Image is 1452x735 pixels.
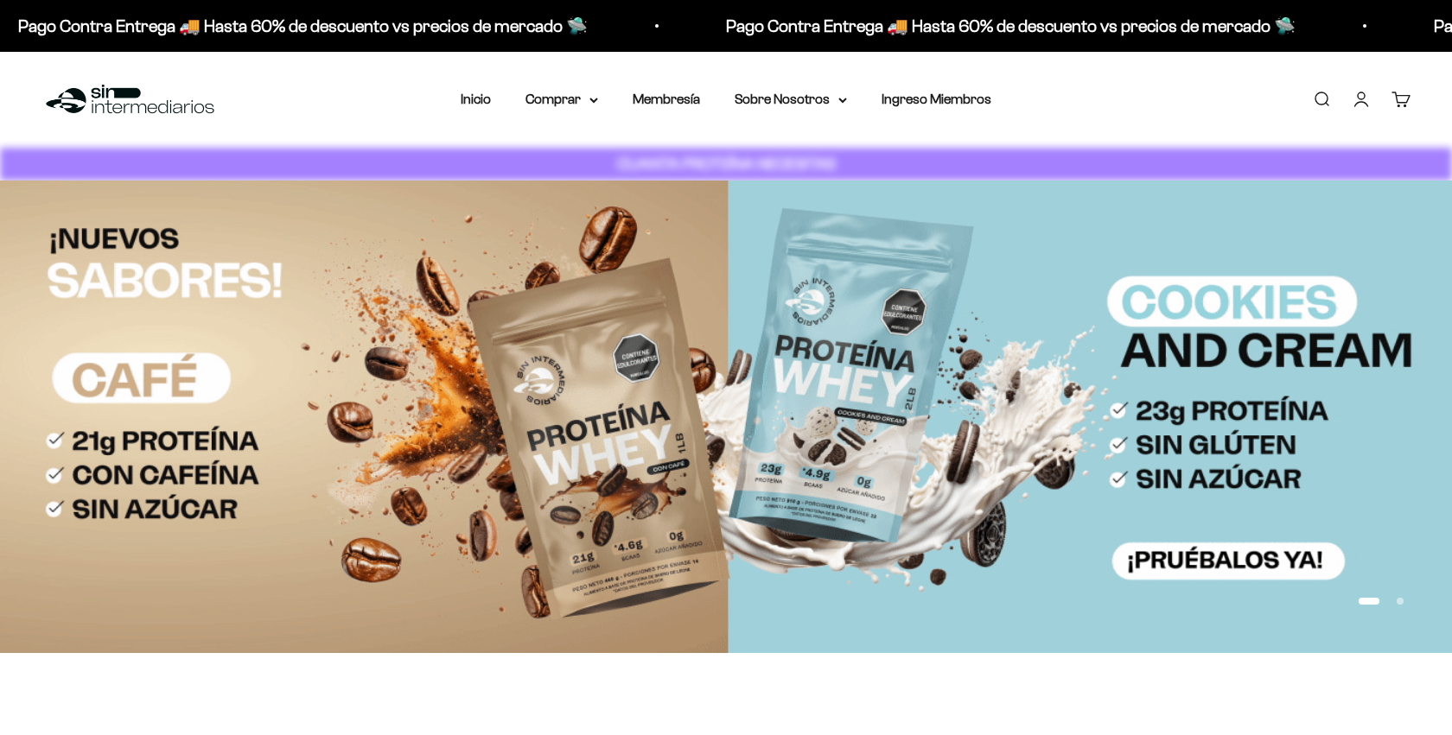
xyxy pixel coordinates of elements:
[633,92,700,106] a: Membresía
[735,88,847,111] summary: Sobre Nosotros
[525,88,598,111] summary: Comprar
[726,12,1296,40] p: Pago Contra Entrega 🚚 Hasta 60% de descuento vs precios de mercado 🛸
[882,92,991,106] a: Ingreso Miembros
[18,12,588,40] p: Pago Contra Entrega 🚚 Hasta 60% de descuento vs precios de mercado 🛸
[461,92,491,106] a: Inicio
[617,155,836,173] strong: CUANTA PROTEÍNA NECESITAS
